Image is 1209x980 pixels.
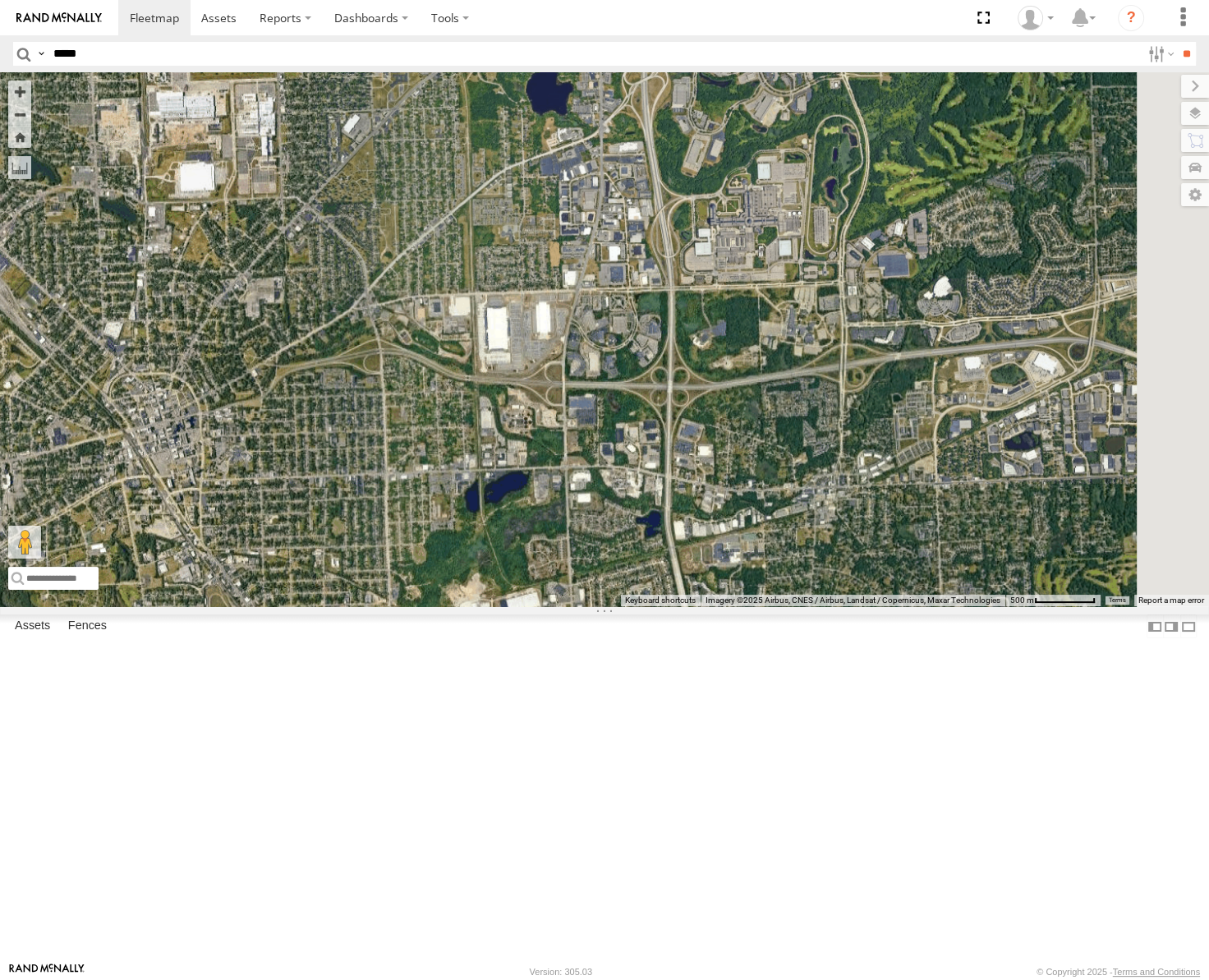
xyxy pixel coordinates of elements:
[1010,596,1034,605] span: 500 m
[7,615,58,638] label: Assets
[1180,614,1197,638] label: Hide Summary Table
[8,156,31,179] label: Measure
[1147,614,1163,638] label: Dock Summary Table to the Left
[8,526,41,559] button: Drag Pegman onto the map to open Street View
[530,967,592,977] div: Version: 305.03
[1181,183,1209,206] label: Map Settings
[1037,967,1200,977] div: © Copyright 2025 -
[8,81,31,103] button: Zoom in
[60,615,115,638] label: Fences
[16,12,102,24] img: rand-logo.svg
[1163,614,1179,638] label: Dock Summary Table to the Right
[1113,967,1200,977] a: Terms and Conditions
[1012,6,1060,30] div: Miky Transport
[625,595,696,606] button: Keyboard shortcuts
[8,103,31,126] button: Zoom out
[9,964,85,980] a: Visit our Website
[706,596,1000,605] span: Imagery ©2025 Airbus, CNES / Airbus, Landsat / Copernicus, Maxar Technologies
[1138,596,1204,605] a: Report a map error
[1118,5,1144,31] i: ?
[1109,596,1126,603] a: Terms
[1005,595,1101,606] button: Map Scale: 500 m per 71 pixels
[8,126,31,148] button: Zoom Home
[34,42,48,66] label: Search Query
[1142,42,1177,66] label: Search Filter Options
